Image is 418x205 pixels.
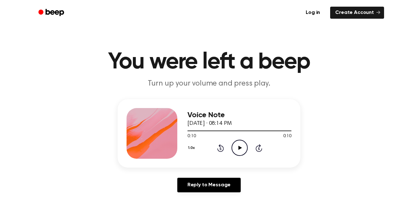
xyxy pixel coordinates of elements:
[177,178,241,192] a: Reply to Message
[47,51,371,74] h1: You were left a beep
[34,7,70,19] a: Beep
[187,143,197,153] button: 1.0x
[330,7,384,19] a: Create Account
[299,5,326,20] a: Log in
[187,121,232,126] span: [DATE] · 08:14 PM
[187,111,291,119] h3: Voice Note
[87,79,331,89] p: Turn up your volume and press play.
[283,133,291,140] span: 0:10
[187,133,196,140] span: 0:10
